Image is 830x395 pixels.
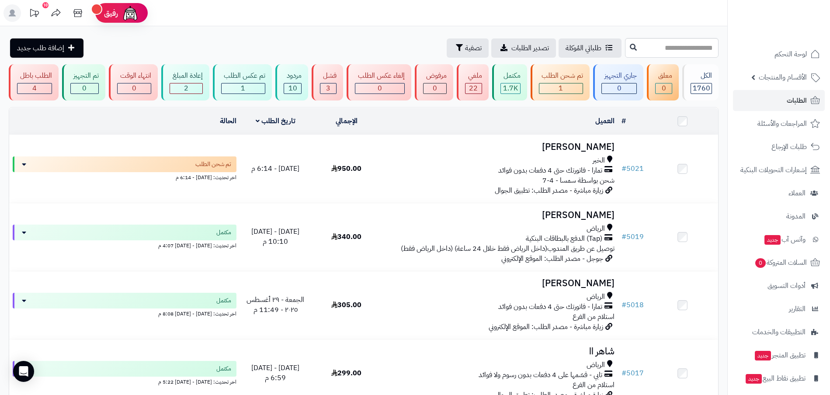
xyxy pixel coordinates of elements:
div: تم شحن الطلب [539,71,583,81]
span: طلباتي المُوكلة [566,43,601,53]
span: 22 [469,83,478,94]
span: المدونة [786,210,806,222]
span: مكتمل [216,228,231,237]
span: الرياض [587,224,605,234]
div: 0 [656,83,672,94]
div: معلق [655,71,672,81]
div: الطلب باطل [17,71,52,81]
span: السلات المتروكة [754,256,807,269]
div: انتهاء الوقت [117,71,151,81]
span: رفيق [104,8,118,18]
div: 2 [170,83,202,94]
span: المراجعات والأسئلة [757,118,807,130]
span: # [622,300,626,310]
div: جاري التجهيز [601,71,637,81]
a: الطلبات [733,90,825,111]
a: العملاء [733,183,825,204]
span: الرياض [587,292,605,302]
span: التطبيقات والخدمات [752,326,806,338]
div: اخر تحديث: [DATE] - [DATE] 8:08 م [13,308,236,318]
a: الطلب باطل 4 [7,64,60,100]
span: 0 [132,83,136,94]
span: 1 [559,83,563,94]
span: تطبيق المتجر [754,349,806,361]
span: 3 [326,83,330,94]
a: الإجمالي [336,116,358,126]
a: تم عكس الطلب 1 [211,64,274,100]
a: #5021 [622,163,644,174]
a: مرفوض 0 [413,64,455,100]
a: معلق 0 [645,64,681,100]
button: تصفية [447,38,489,58]
a: الكل1760 [681,64,720,100]
span: # [622,163,626,174]
div: مردود [284,71,302,81]
span: مكتمل [216,296,231,305]
div: اخر تحديث: [DATE] - 6:14 م [13,172,236,181]
span: 950.00 [331,163,361,174]
span: 1.7K [503,83,518,94]
span: تصدير الطلبات [511,43,549,53]
span: 299.00 [331,368,361,378]
a: الحالة [220,116,236,126]
span: [DATE] - [DATE] 6:59 م [251,363,299,383]
span: # [622,368,626,378]
div: 0 [602,83,636,94]
a: لوحة التحكم [733,44,825,65]
div: اخر تحديث: [DATE] - [DATE] 5:22 م [13,377,236,386]
a: #5017 [622,368,644,378]
div: ملغي [465,71,482,81]
a: تحديثات المنصة [23,4,45,24]
h3: شاهر اا [385,346,615,357]
span: تابي - قسّمها على 4 دفعات بدون رسوم ولا فوائد [479,370,602,380]
span: زيارة مباشرة - مصدر الطلب: تطبيق الجوال [495,185,603,196]
a: # [622,116,626,126]
div: 0 [71,83,98,94]
span: 305.00 [331,300,361,310]
a: تطبيق نقاط البيعجديد [733,368,825,389]
span: جديد [764,235,781,245]
span: 10 [288,83,297,94]
div: 1 [222,83,265,94]
span: تمارا - فاتورتك حتى 4 دفعات بدون فوائد [498,166,602,176]
img: ai-face.png [122,4,139,22]
a: العميل [595,116,615,126]
a: أدوات التسويق [733,275,825,296]
div: 3 [320,83,336,94]
span: توصيل عن طريق المندوب(داخل الرياض فقط خلال 24 ساعة) (داخل الرياض فقط) [401,243,615,254]
a: التطبيقات والخدمات [733,322,825,343]
span: 0 [82,83,87,94]
span: 1760 [693,83,710,94]
a: إضافة طلب جديد [10,38,83,58]
div: فشل [320,71,337,81]
a: طلبات الإرجاع [733,136,825,157]
span: إشعارات التحويلات البنكية [740,164,807,176]
a: المدونة [733,206,825,227]
span: وآتس آب [764,233,806,246]
span: 0 [378,83,382,94]
a: فشل 3 [310,64,345,100]
span: العملاء [788,187,806,199]
div: 10 [284,83,301,94]
span: # [622,232,626,242]
a: السلات المتروكة0 [733,252,825,273]
span: طلبات الإرجاع [771,141,807,153]
div: مكتمل [500,71,521,81]
div: 1 [539,83,583,94]
span: تصفية [465,43,482,53]
span: جوجل - مصدر الطلب: الموقع الإلكتروني [501,253,603,264]
span: مكتمل [216,364,231,373]
a: تم التجهيز 0 [60,64,107,100]
span: 0 [617,83,622,94]
span: الجمعة - ٢٩ أغسطس ٢٠٢٥ - 11:49 م [247,295,304,315]
a: #5019 [622,232,644,242]
span: زيارة مباشرة - مصدر الطلب: الموقع الإلكتروني [489,322,603,332]
span: الأقسام والمنتجات [759,71,807,83]
span: تمارا - فاتورتك حتى 4 دفعات بدون فوائد [498,302,602,312]
div: اخر تحديث: [DATE] - [DATE] 4:07 م [13,240,236,249]
span: [DATE] - 6:14 م [251,163,299,174]
a: المراجعات والأسئلة [733,113,825,134]
div: 0 [355,83,404,94]
a: تصدير الطلبات [491,38,556,58]
a: إعادة المبلغ 2 [160,64,211,100]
